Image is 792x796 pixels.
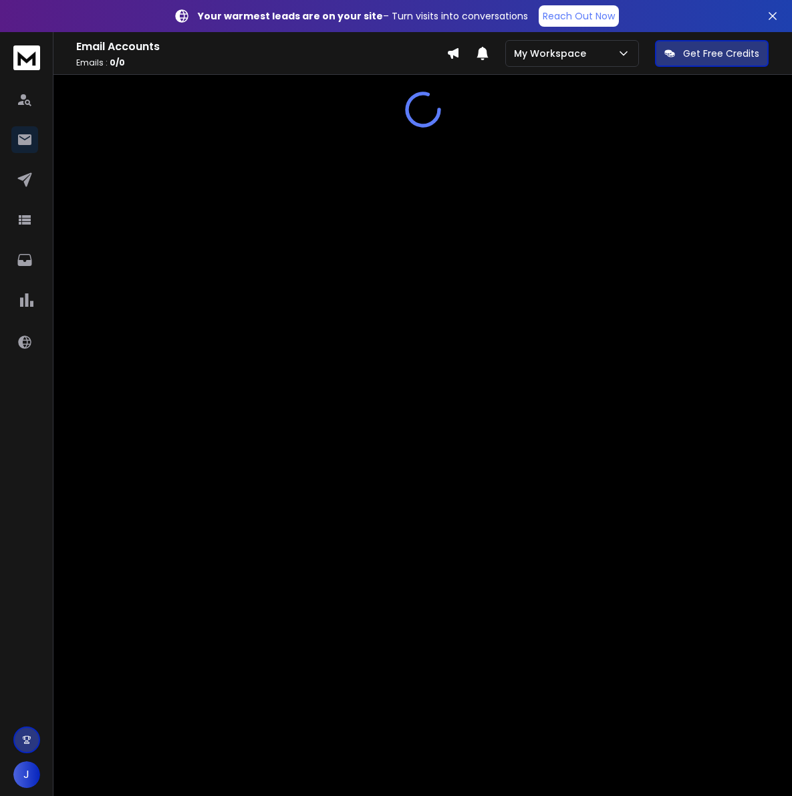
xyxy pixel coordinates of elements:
p: Get Free Credits [683,47,759,60]
p: My Workspace [514,47,591,60]
button: J [13,761,40,788]
p: – Turn visits into conversations [198,9,528,23]
a: Reach Out Now [539,5,619,27]
p: Reach Out Now [543,9,615,23]
button: Get Free Credits [655,40,769,67]
h1: Email Accounts [76,39,446,55]
p: Emails : [76,57,446,68]
strong: Your warmest leads are on your site [198,9,383,23]
span: 0 / 0 [110,57,125,68]
img: logo [13,45,40,70]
